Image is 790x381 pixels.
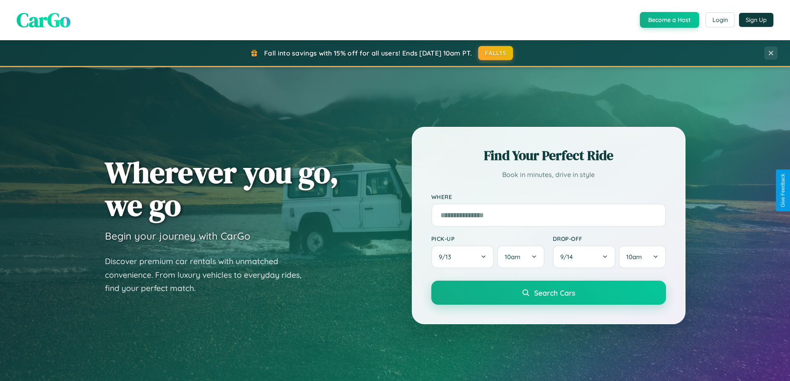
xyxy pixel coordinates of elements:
[431,245,494,268] button: 9/13
[534,288,575,297] span: Search Cars
[431,193,666,200] label: Where
[431,235,544,242] label: Pick-up
[553,235,666,242] label: Drop-off
[705,12,735,27] button: Login
[619,245,666,268] button: 10am
[780,174,786,207] div: Give Feedback
[505,253,520,261] span: 10am
[439,253,455,261] span: 9 / 13
[431,169,666,181] p: Book in minutes, drive in style
[497,245,544,268] button: 10am
[626,253,642,261] span: 10am
[431,281,666,305] button: Search Cars
[431,146,666,165] h2: Find Your Perfect Ride
[478,46,513,60] button: FALL15
[640,12,699,28] button: Become a Host
[264,49,472,57] span: Fall into savings with 15% off for all users! Ends [DATE] 10am PT.
[560,253,577,261] span: 9 / 14
[105,255,312,295] p: Discover premium car rentals with unmatched convenience. From luxury vehicles to everyday rides, ...
[105,230,250,242] h3: Begin your journey with CarGo
[739,13,773,27] button: Sign Up
[553,245,616,268] button: 9/14
[17,6,70,34] span: CarGo
[105,156,339,221] h1: Wherever you go, we go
